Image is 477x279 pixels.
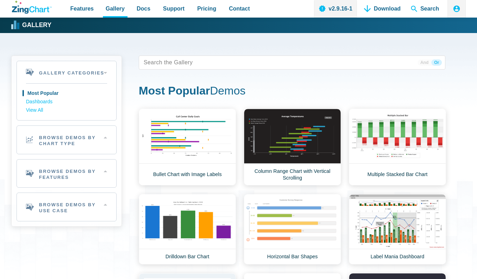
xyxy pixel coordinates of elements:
h2: Browse Demos By Chart Type [17,126,116,154]
span: Docs [137,4,150,13]
span: Gallery [106,4,125,13]
a: Multiple Stacked Bar Chart [349,109,446,186]
span: Support [163,4,184,13]
h1: Demos [139,84,445,99]
a: ZingChart Logo. Click to return to the homepage [12,1,52,14]
a: Horizontal Bar Shapes [244,194,341,265]
strong: Gallery [22,22,51,28]
span: And [418,59,431,66]
a: Drilldown Bar Chart [139,194,236,265]
h2: Gallery Categories [17,61,116,83]
a: View All [26,106,107,115]
a: Most Popular [26,89,107,98]
a: Bullet Chart with Image Labels [139,109,236,186]
a: Column Range Chart with Vertical Scrolling [244,109,341,186]
span: Or [431,59,442,66]
span: Pricing [197,4,216,13]
a: Label Mania Dashboard [349,194,446,265]
strong: Most Popular [139,84,210,97]
span: Features [70,4,94,13]
a: Dashboards [26,98,107,106]
a: Gallery [12,20,51,31]
span: Contact [229,4,250,13]
h2: Browse Demos By Features [17,160,116,188]
h2: Browse Demos By Use Case [17,193,116,221]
